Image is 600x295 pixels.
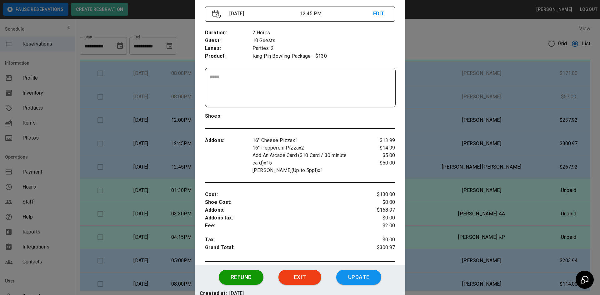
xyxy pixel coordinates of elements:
p: Duration : [205,29,252,37]
p: Addons tax : [205,214,363,222]
p: EDIT [373,10,388,18]
p: $168.97 [363,206,395,214]
p: $5.00 [363,152,395,159]
p: $0.00 [363,236,395,244]
p: Grand Total : [205,244,363,253]
p: $50.00 [363,159,395,167]
p: $2.00 [363,222,395,230]
p: Shoe Cost : [205,199,363,206]
p: $0.00 [363,214,395,222]
p: Lanes : [205,45,252,52]
p: Addons : [205,206,363,214]
p: $300.97 [363,244,395,253]
p: King Pin Bowling Package - $130 [252,52,395,60]
p: 12:45 PM [300,10,373,17]
p: Cost : [205,191,363,199]
p: $13.99 [363,137,395,144]
p: Shoes : [205,112,252,120]
p: Guest : [205,37,252,45]
p: $130.00 [363,191,395,199]
p: 2 Hours [252,29,395,37]
p: Product : [205,52,252,60]
p: Parties: 2 [252,45,395,52]
p: Tax : [205,236,363,244]
p: $14.99 [363,144,395,152]
button: Refund [219,270,263,285]
p: Add An Arcade Card ($10 Card / 30 minute card) x 15 [252,152,363,167]
p: Addons : [205,137,252,145]
p: $0.00 [363,199,395,206]
p: 16" Pepperoni Pizza x 2 [252,144,363,152]
img: Vector [212,10,221,18]
p: [DATE] [227,10,300,17]
p: Fee : [205,222,363,230]
button: Exit [278,270,321,285]
button: Update [336,270,381,285]
p: 10 Guests [252,37,395,45]
p: 16" Cheese Pizza x 1 [252,137,363,144]
p: [PERSON_NAME](Up to 5ppl) x 1 [252,167,363,174]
